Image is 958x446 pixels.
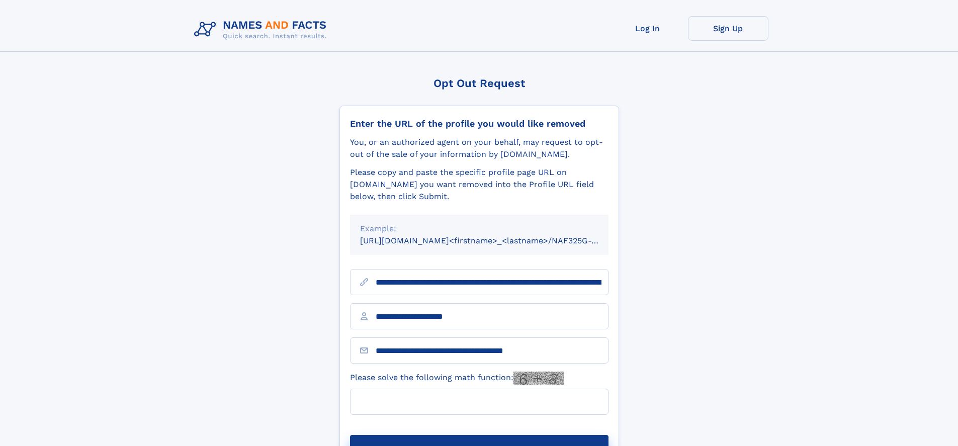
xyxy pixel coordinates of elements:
div: Example: [360,223,598,235]
label: Please solve the following math function: [350,372,564,385]
div: Enter the URL of the profile you would like removed [350,118,608,129]
div: Please copy and paste the specific profile page URL on [DOMAIN_NAME] you want removed into the Pr... [350,166,608,203]
img: Logo Names and Facts [190,16,335,43]
a: Log In [607,16,688,41]
small: [URL][DOMAIN_NAME]<firstname>_<lastname>/NAF325G-xxxxxxxx [360,236,628,245]
div: You, or an authorized agent on your behalf, may request to opt-out of the sale of your informatio... [350,136,608,160]
a: Sign Up [688,16,768,41]
div: Opt Out Request [339,77,619,90]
